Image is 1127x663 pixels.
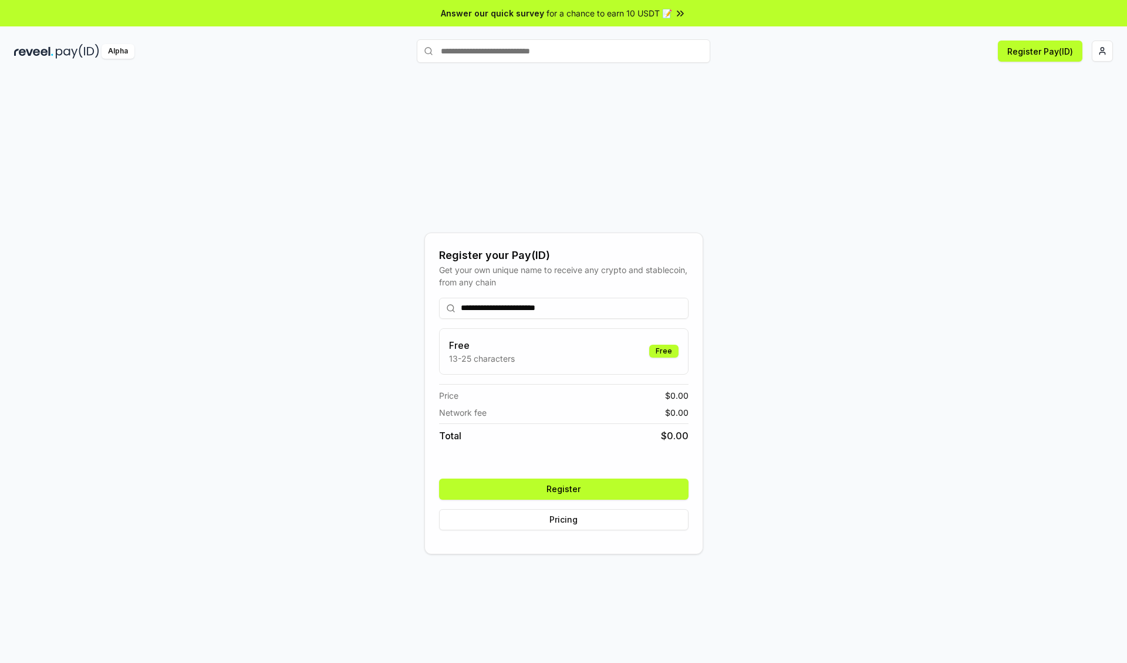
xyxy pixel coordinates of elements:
[439,479,689,500] button: Register
[546,7,672,19] span: for a chance to earn 10 USDT 📝
[56,44,99,59] img: pay_id
[14,44,53,59] img: reveel_dark
[439,247,689,264] div: Register your Pay(ID)
[439,509,689,530] button: Pricing
[439,429,461,443] span: Total
[665,389,689,402] span: $ 0.00
[665,406,689,419] span: $ 0.00
[649,345,679,358] div: Free
[998,41,1082,62] button: Register Pay(ID)
[439,406,487,419] span: Network fee
[661,429,689,443] span: $ 0.00
[441,7,544,19] span: Answer our quick survey
[439,389,458,402] span: Price
[102,44,134,59] div: Alpha
[449,338,515,352] h3: Free
[449,352,515,365] p: 13-25 characters
[439,264,689,288] div: Get your own unique name to receive any crypto and stablecoin, from any chain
